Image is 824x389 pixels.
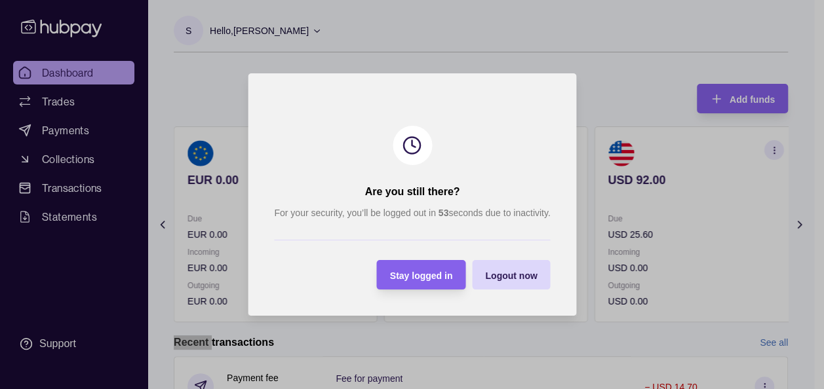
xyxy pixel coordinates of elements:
[472,260,550,289] button: Logout now
[364,185,460,199] h2: Are you still there?
[389,270,452,281] span: Stay logged in
[274,206,550,220] p: For your security, you’ll be logged out in seconds due to inactivity.
[438,208,448,218] strong: 53
[376,260,465,289] button: Stay logged in
[485,270,537,281] span: Logout now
